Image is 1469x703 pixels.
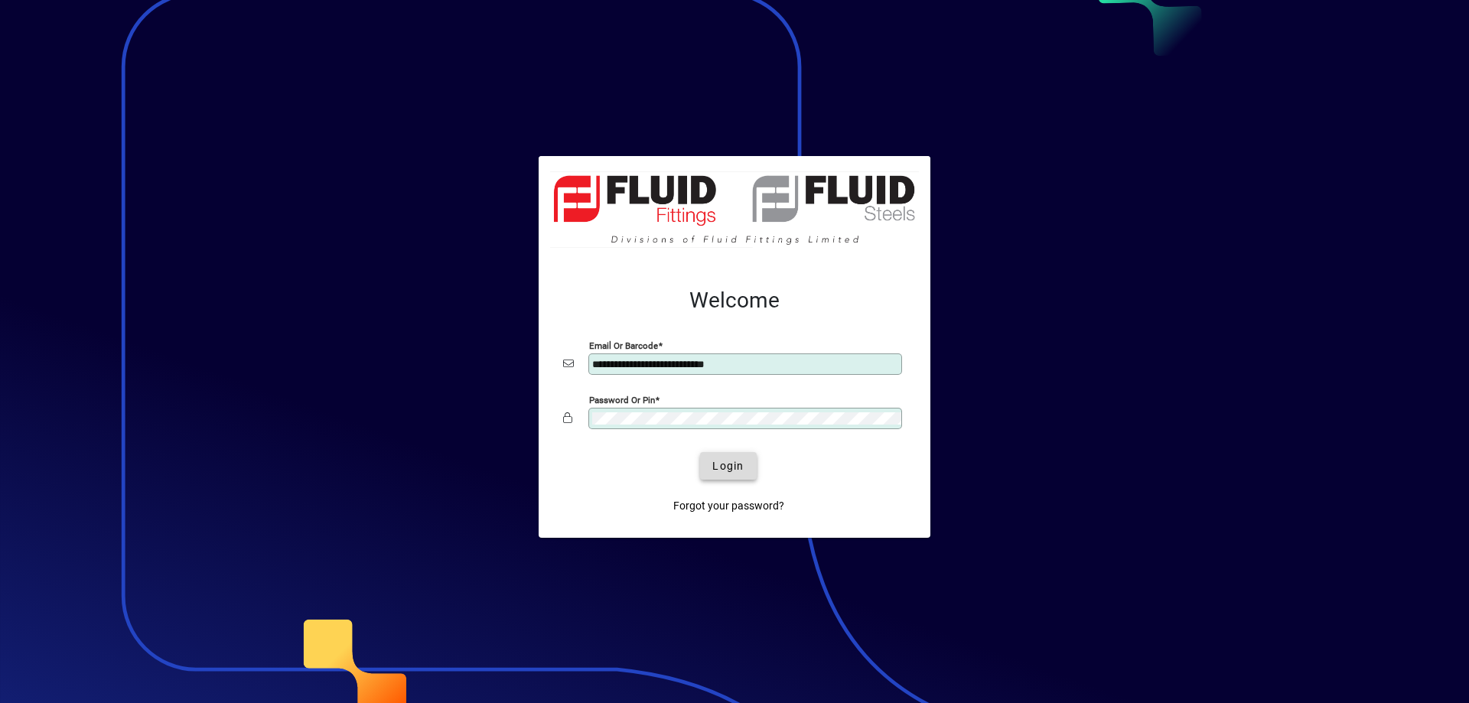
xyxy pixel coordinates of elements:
a: Forgot your password? [667,492,790,519]
mat-label: Email or Barcode [589,340,658,351]
span: Login [712,458,744,474]
h2: Welcome [563,288,906,314]
button: Login [700,452,756,480]
mat-label: Password or Pin [589,395,655,405]
span: Forgot your password? [673,498,784,514]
